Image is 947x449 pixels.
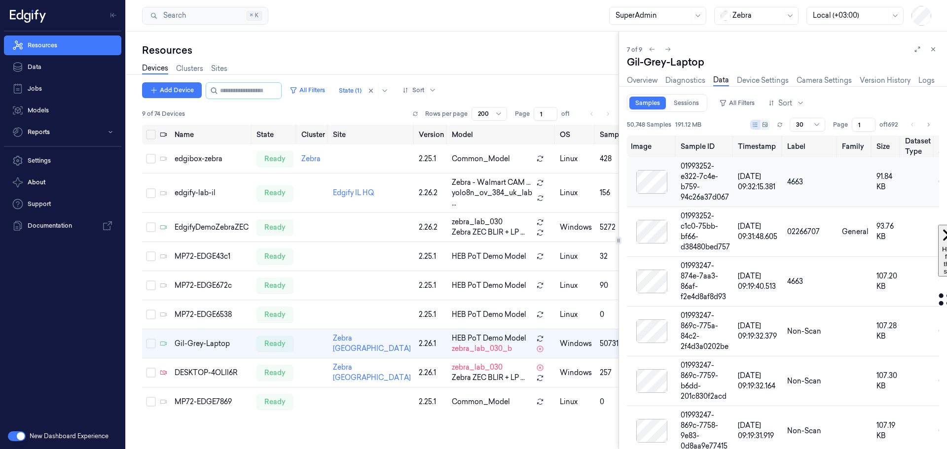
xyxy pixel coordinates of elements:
[146,310,156,319] button: Select row
[783,157,838,207] td: 4663
[4,216,121,236] a: Documentation
[838,207,873,257] td: General
[419,339,444,349] div: 2.26.1
[734,136,783,157] th: Timestamp
[585,107,615,121] nav: pagination
[665,75,705,86] a: Diagnostics
[560,154,592,164] p: linux
[142,7,268,25] button: Search⌘K
[4,173,121,192] button: About
[797,75,852,86] a: Camera Settings
[675,120,701,129] span: 191.12 MB
[681,360,730,402] div: 01993247-869c-7759-b6dd-201c830f2acd
[415,125,448,144] th: Version
[146,130,156,139] button: Select all
[419,397,444,407] div: 2.25.1
[256,307,293,322] div: ready
[918,75,935,86] a: Logs
[738,272,776,291] span: [DATE] 09:19:40.513
[596,125,632,144] th: Samples
[146,251,156,261] button: Select row
[419,280,444,291] div: 2.25.1
[627,136,677,157] th: Image
[425,109,468,118] p: Rows per page
[600,188,628,198] div: 156
[921,118,935,132] button: Go to next page
[452,310,526,320] span: HEB PoT Demo Model
[629,97,666,109] a: Samples
[560,397,592,407] p: linux
[142,43,619,57] div: Resources
[175,397,249,407] div: MP72-EDGE7869
[333,334,411,353] a: Zebra [GEOGRAPHIC_DATA]
[142,63,168,74] a: Devices
[286,82,329,98] button: All Filters
[600,397,628,407] div: 0
[256,151,293,167] div: ready
[600,251,628,262] div: 32
[452,344,512,354] span: zebra_lab_030_b
[256,185,293,201] div: ready
[833,120,848,129] span: Page
[681,161,730,203] div: 01993252-e322-7c4e-b759-94c26a37d067
[146,397,156,407] button: Select row
[627,120,671,129] span: 50,748 Samples
[873,307,901,356] td: 107.28 KB
[256,336,293,351] div: ready
[419,251,444,262] div: 2.25.1
[333,363,411,382] a: Zebra [GEOGRAPHIC_DATA]
[901,136,935,157] th: Dataset Type
[448,125,556,144] th: Model
[879,120,898,129] span: of 1692
[256,365,293,380] div: ready
[783,207,838,257] td: 02266707
[419,188,444,198] div: 2.26.2
[175,188,249,198] div: edgify-lab-il
[600,222,628,233] div: 5272
[560,222,592,233] p: windows
[301,154,321,163] a: Zebra
[175,310,249,320] div: MP72-EDGE6538
[146,188,156,198] button: Select row
[860,75,911,86] a: Version History
[211,64,227,74] a: Sites
[175,368,249,378] div: DESKTOP-4OLII6R
[600,154,628,164] div: 428
[452,280,526,291] span: HEB PoT Demo Model
[452,333,526,344] span: HEB PoT Demo Model
[560,251,592,262] p: linux
[256,219,293,235] div: ready
[738,321,777,341] span: [DATE] 09:19:32.379
[873,257,901,307] td: 107.20 KB
[171,125,253,144] th: Name
[681,211,730,252] div: 01993252-c1c0-75bb-bf66-d38480bed757
[560,310,592,320] p: linux
[515,109,530,118] span: Page
[838,136,873,157] th: Family
[627,75,657,86] a: Overview
[713,75,729,86] a: Data
[419,368,444,378] div: 2.26.1
[4,151,121,171] a: Settings
[256,277,293,293] div: ready
[175,339,249,349] div: Gil-Grey-Laptop
[668,97,705,109] a: Sessions
[681,311,730,352] div: 01993247-869c-775a-84c2-2f4d3a0202be
[4,194,121,214] a: Support
[142,109,185,118] span: 9 of 74 Devices
[873,207,901,257] td: 93.76 KB
[681,261,730,302] div: 01993247-874e-7aa3-86af-f2e4d8af8d93
[333,188,374,197] a: Edgify IL HQ
[256,248,293,264] div: ready
[560,339,592,349] p: windows
[175,251,249,262] div: MP72-EDGE43c1
[560,188,592,198] p: linux
[677,136,734,157] th: Sample ID
[783,257,838,307] td: 4663
[4,79,121,99] a: Jobs
[175,222,249,233] div: EdgifyDemoZebraZEC
[556,125,596,144] th: OS
[737,75,789,86] a: Device Settings
[738,172,775,191] span: [DATE] 09:32:15.381
[452,397,510,407] span: Common_Model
